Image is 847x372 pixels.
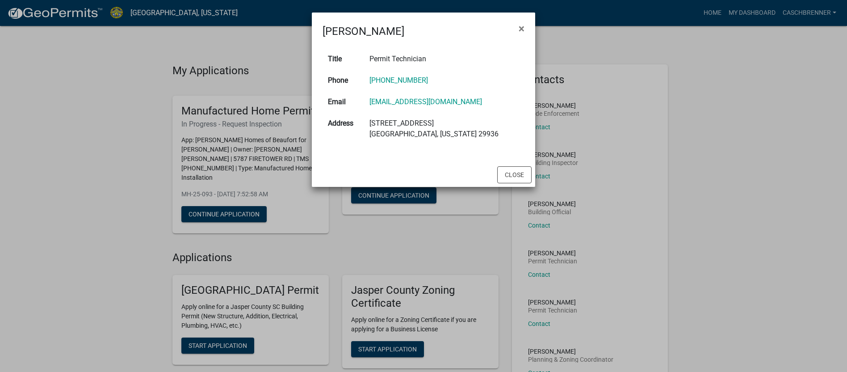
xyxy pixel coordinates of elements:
button: Close [512,16,532,41]
th: Phone [323,70,364,91]
h4: [PERSON_NAME] [323,23,404,39]
th: Email [323,91,364,113]
button: Close [497,166,532,183]
th: Address [323,113,364,145]
span: × [519,22,524,35]
a: [PHONE_NUMBER] [369,76,428,85]
td: Permit Technician [364,48,524,70]
th: Title [323,48,364,70]
a: [EMAIL_ADDRESS][DOMAIN_NAME] [369,97,482,106]
td: [STREET_ADDRESS] [GEOGRAPHIC_DATA], [US_STATE] 29936 [364,113,524,145]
